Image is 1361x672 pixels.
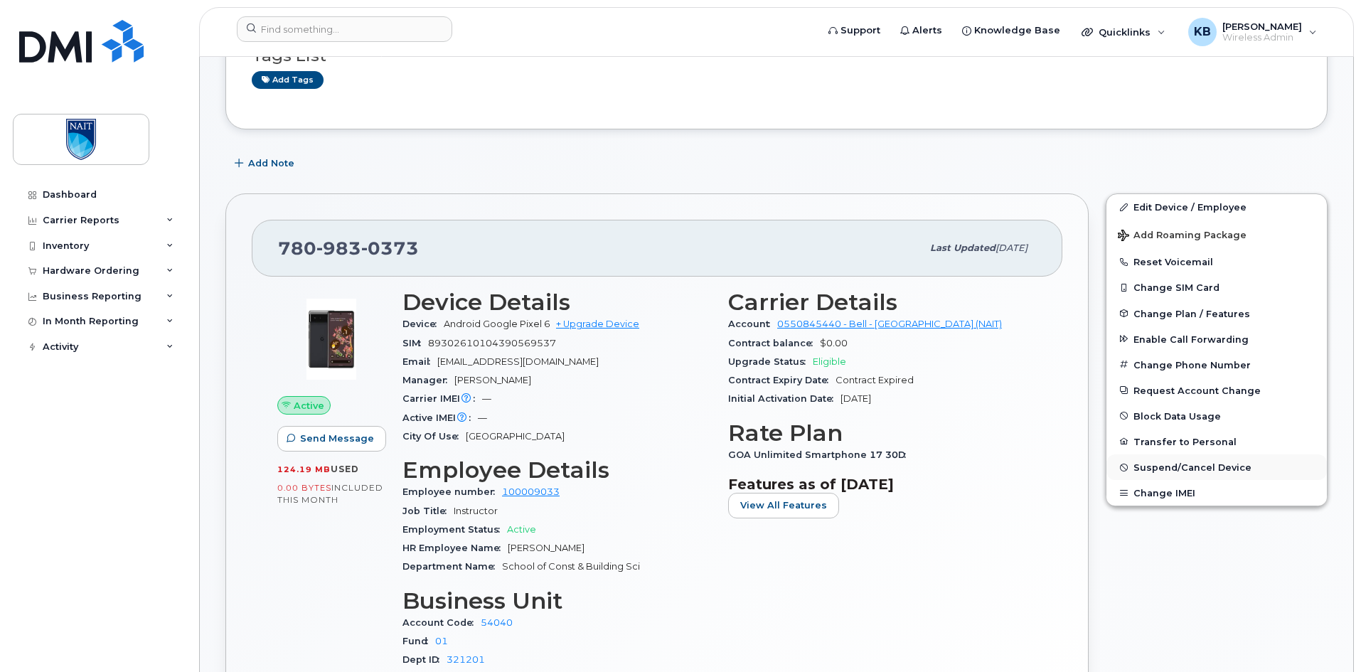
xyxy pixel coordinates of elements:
[728,375,836,385] span: Contract Expiry Date
[478,412,487,423] span: —
[402,588,711,614] h3: Business Unit
[252,47,1301,65] h3: Tags List
[728,393,840,404] span: Initial Activation Date
[454,375,531,385] span: [PERSON_NAME]
[502,561,640,572] span: School of Const & Building Sci
[840,393,871,404] span: [DATE]
[466,431,565,442] span: [GEOGRAPHIC_DATA]
[777,319,1002,329] a: 0550845440 - Bell - [GEOGRAPHIC_DATA] (NAIT)
[728,476,1037,493] h3: Features as of [DATE]
[1106,378,1327,403] button: Request Account Change
[1106,352,1327,378] button: Change Phone Number
[508,543,585,553] span: [PERSON_NAME]
[402,561,502,572] span: Department Name
[278,238,419,259] span: 780
[402,506,454,516] span: Job Title
[435,636,448,646] a: 01
[1099,26,1151,38] span: Quicklinks
[300,432,374,445] span: Send Message
[482,393,491,404] span: —
[974,23,1060,38] span: Knowledge Base
[447,654,485,665] a: 321201
[728,319,777,329] span: Account
[1222,32,1302,43] span: Wireless Admin
[316,238,361,259] span: 983
[402,654,447,665] span: Dept ID
[402,543,508,553] span: HR Employee Name
[813,356,846,367] span: Eligible
[1106,274,1327,300] button: Change SIM Card
[402,356,437,367] span: Email
[840,23,880,38] span: Support
[277,483,331,493] span: 0.00 Bytes
[277,464,331,474] span: 124.19 MB
[952,16,1070,45] a: Knowledge Base
[277,426,386,452] button: Send Message
[402,412,478,423] span: Active IMEI
[1106,454,1327,480] button: Suspend/Cancel Device
[912,23,942,38] span: Alerts
[1106,301,1327,326] button: Change Plan / Features
[237,16,452,42] input: Find something...
[556,319,639,329] a: + Upgrade Device
[402,431,466,442] span: City Of Use
[402,486,502,497] span: Employee number
[930,242,996,253] span: Last updated
[481,617,513,628] a: 54040
[444,319,550,329] span: Android Google Pixel 6
[820,338,848,348] span: $0.00
[1106,220,1327,249] button: Add Roaming Package
[1106,403,1327,429] button: Block Data Usage
[402,319,444,329] span: Device
[1106,480,1327,506] button: Change IMEI
[428,338,556,348] span: 89302610104390569537
[728,338,820,348] span: Contract balance
[1106,249,1327,274] button: Reset Voicemail
[1118,230,1247,243] span: Add Roaming Package
[248,156,294,170] span: Add Note
[289,297,374,382] img: image20231002-3703462-zbxej1.jpeg
[836,375,914,385] span: Contract Expired
[252,71,324,89] a: Add tags
[402,393,482,404] span: Carrier IMEI
[1072,18,1175,46] div: Quicklinks
[402,457,711,483] h3: Employee Details
[331,464,359,474] span: used
[728,420,1037,446] h3: Rate Plan
[728,449,913,460] span: GOA Unlimited Smartphone 17 30D
[402,289,711,315] h3: Device Details
[454,506,498,516] span: Instructor
[1178,18,1327,46] div: Kristian BlueCloud
[402,617,481,628] span: Account Code
[1106,429,1327,454] button: Transfer to Personal
[402,338,428,348] span: SIM
[225,151,306,176] button: Add Note
[402,375,454,385] span: Manager
[996,242,1028,253] span: [DATE]
[728,289,1037,315] h3: Carrier Details
[502,486,560,497] a: 100009033
[437,356,599,367] span: [EMAIL_ADDRESS][DOMAIN_NAME]
[1194,23,1211,41] span: KB
[728,356,813,367] span: Upgrade Status
[890,16,952,45] a: Alerts
[728,493,839,518] button: View All Features
[361,238,419,259] span: 0373
[294,399,324,412] span: Active
[1133,334,1249,344] span: Enable Call Forwarding
[740,498,827,512] span: View All Features
[1133,462,1251,473] span: Suspend/Cancel Device
[507,524,536,535] span: Active
[1133,308,1250,319] span: Change Plan / Features
[1106,194,1327,220] a: Edit Device / Employee
[1106,326,1327,352] button: Enable Call Forwarding
[402,636,435,646] span: Fund
[402,524,507,535] span: Employment Status
[1222,21,1302,32] span: [PERSON_NAME]
[818,16,890,45] a: Support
